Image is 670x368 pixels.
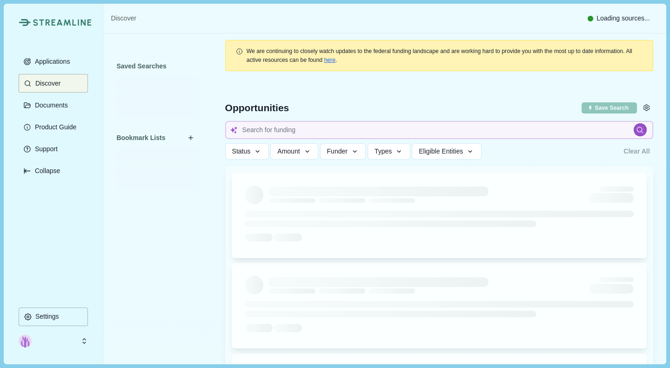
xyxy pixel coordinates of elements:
p: Collapse [32,167,60,175]
div: . [247,47,643,64]
button: Settings [640,101,653,114]
p: Settings [32,313,59,321]
p: Discover [32,80,60,87]
p: Product Guide [32,123,77,131]
button: Clear All [620,143,653,160]
span: Saved Searches [116,61,166,71]
p: Applications [32,58,70,66]
p: Support [32,145,58,153]
span: Funder [327,147,348,155]
button: Funder [320,143,366,160]
a: Settings [19,308,88,329]
span: Types [375,147,392,155]
button: Applications [19,52,88,71]
span: Status [232,147,251,155]
button: Eligible Entities [412,143,481,160]
button: Discover [19,74,88,93]
button: Amount [270,143,318,160]
input: Search for funding [225,121,653,139]
span: Opportunities [225,103,289,113]
p: Documents [32,101,68,109]
a: Discover [111,13,136,23]
img: Streamline Climate Logo [19,19,30,26]
a: here [324,57,335,63]
button: Product Guide [19,118,88,136]
button: Save current search & filters [582,102,636,114]
img: Streamline Climate Logo [33,19,92,26]
button: Status [225,143,269,160]
span: Loading sources... [596,13,650,23]
button: Expand [19,161,88,180]
span: Eligible Entities [419,147,463,155]
span: We are continuing to closely watch updates to the federal funding landscape and are working hard ... [247,48,632,63]
button: Support [19,140,88,158]
button: Types [368,143,410,160]
img: profile picture [19,335,32,348]
a: Streamline Climate LogoStreamline Climate Logo [19,19,88,26]
button: Documents [19,96,88,114]
button: Settings [19,308,88,326]
span: Bookmark Lists [116,133,165,143]
span: Amount [277,147,300,155]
